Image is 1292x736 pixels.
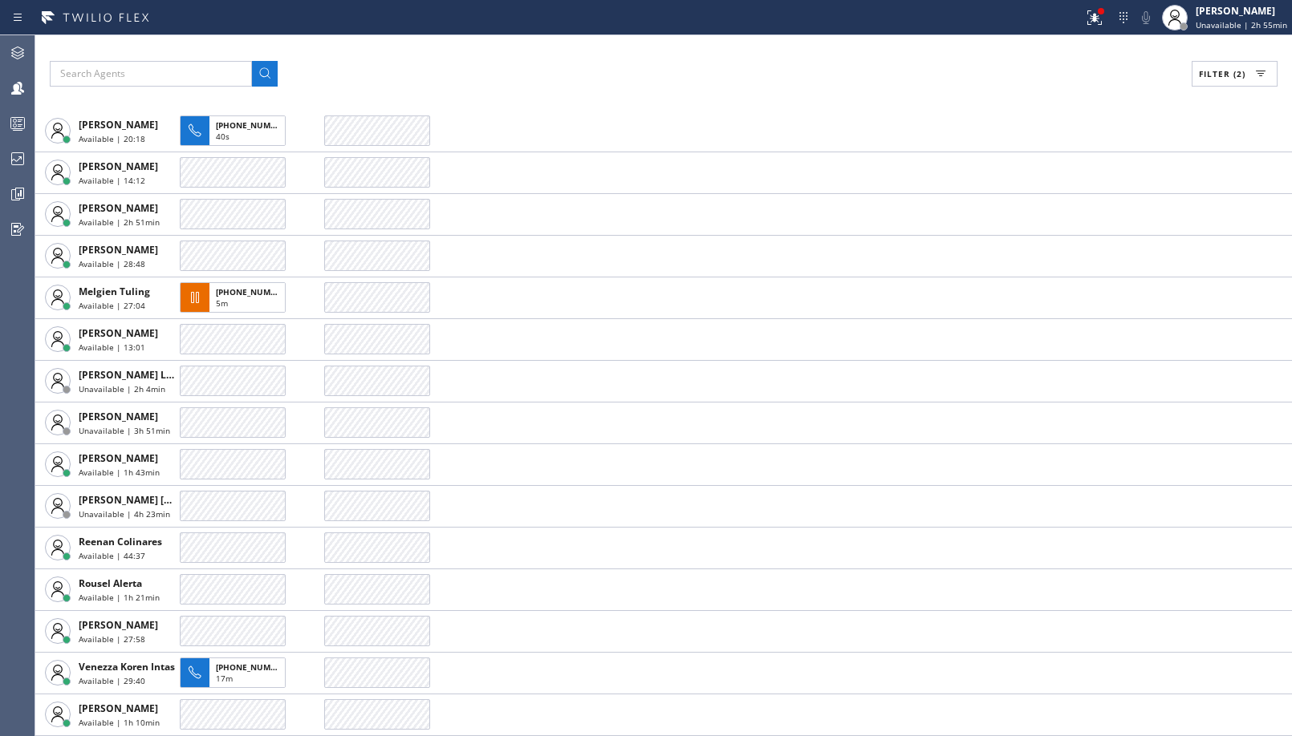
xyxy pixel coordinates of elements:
input: Search Agents [50,61,252,87]
span: [PHONE_NUMBER] [216,286,289,297]
span: Available | 20:18 [79,133,145,144]
span: [PHONE_NUMBER] [216,661,289,673]
span: Unavailable | 3h 51min [79,425,170,436]
span: Available | 2h 51min [79,216,160,228]
span: Available | 27:04 [79,300,145,311]
span: Available | 29:40 [79,675,145,686]
span: [PERSON_NAME] [79,201,158,215]
span: Available | 44:37 [79,550,145,561]
span: Available | 14:12 [79,175,145,186]
span: [PERSON_NAME] [79,618,158,632]
span: Available | 13:01 [79,342,145,353]
button: Filter (2) [1192,61,1278,87]
span: [PERSON_NAME] [PERSON_NAME] [79,493,240,507]
span: [PERSON_NAME] [79,451,158,465]
span: [PHONE_NUMBER] [216,119,289,131]
div: [PERSON_NAME] [1196,4,1287,18]
span: 40s [216,131,230,142]
span: Reenan Colinares [79,535,162,548]
span: 5m [216,297,228,309]
span: Available | 1h 21min [79,592,160,603]
button: [PHONE_NUMBER]5m [180,277,290,317]
span: [PERSON_NAME] [79,702,158,715]
span: Available | 28:48 [79,258,145,269]
span: Melgien Tuling [79,285,150,298]
span: [PERSON_NAME] [79,326,158,340]
span: Available | 1h 43min [79,467,160,478]
span: Filter (2) [1199,68,1245,79]
button: Mute [1135,6,1157,29]
button: [PHONE_NUMBER]17m [180,653,290,693]
span: Available | 27:58 [79,633,145,645]
span: Venezza Koren Intas [79,660,175,673]
span: [PERSON_NAME] [79,118,158,131]
span: [PERSON_NAME] [79,160,158,173]
span: [PERSON_NAME] [79,243,158,257]
span: Unavailable | 4h 23min [79,508,170,520]
span: Available | 1h 10min [79,717,160,728]
span: 17m [216,673,233,684]
span: [PERSON_NAME] Ledelbeth [PERSON_NAME] [79,368,291,382]
span: Unavailable | 2h 55min [1196,19,1287,30]
span: [PERSON_NAME] [79,410,158,423]
span: Rousel Alerta [79,576,142,590]
button: [PHONE_NUMBER]40s [180,111,290,151]
span: Unavailable | 2h 4min [79,383,165,394]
